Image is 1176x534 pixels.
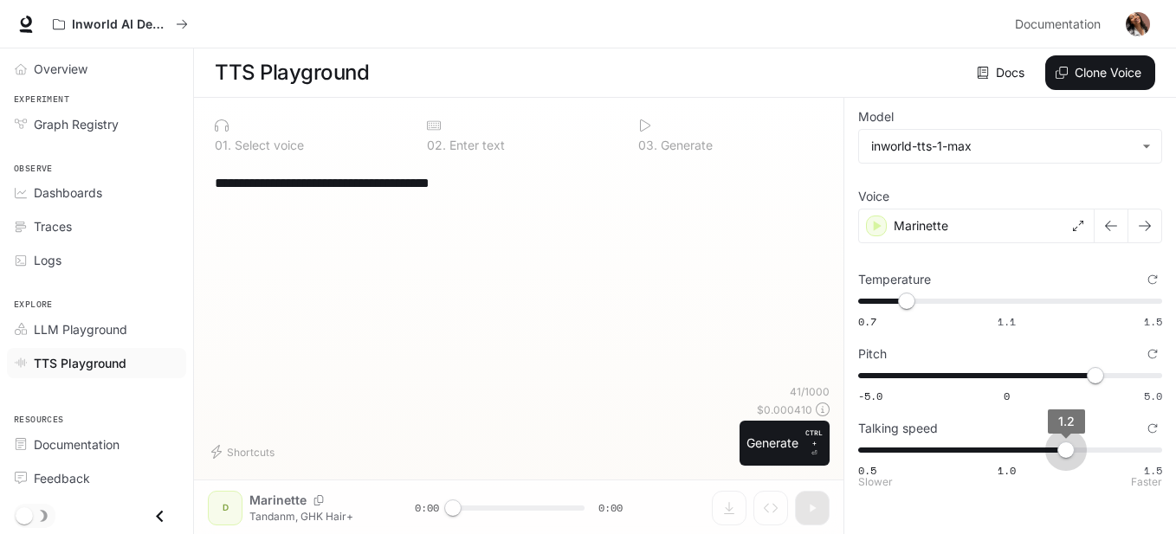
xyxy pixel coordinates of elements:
button: All workspaces [45,7,196,42]
span: TTS Playground [34,354,126,372]
span: 0.7 [858,314,876,329]
a: Graph Registry [7,109,186,139]
p: Model [858,111,894,123]
p: Slower [858,477,893,487]
span: Feedback [34,469,90,487]
div: inworld-tts-1-max [871,138,1134,155]
p: CTRL + [805,428,823,448]
a: Traces [7,211,186,241]
p: Generate [657,139,713,151]
button: Shortcuts [208,438,281,466]
a: Overview [7,54,186,84]
a: Documentation [7,429,186,460]
p: 0 3 . [638,139,657,151]
span: 1.5 [1144,463,1162,478]
button: Reset to default [1143,270,1162,289]
p: Temperature [858,273,931,286]
button: User avatar [1121,7,1155,42]
span: 0 [1004,389,1010,403]
span: Dashboards [34,183,102,202]
p: Talking speed [858,422,938,434]
p: Faster [1131,477,1162,487]
a: Feedback [7,463,186,493]
span: 1.1 [998,314,1016,329]
p: 0 1 . [215,139,231,151]
span: LLM Playground [34,320,127,338]
button: Close drawer [140,499,179,534]
span: Documentation [34,435,120,454]
p: 0 2 . [427,139,446,151]
span: Traces [34,217,72,235]
button: Reset to default [1143,419,1162,438]
p: Inworld AI Demos [72,17,169,32]
a: Documentation [1008,7,1114,42]
span: Logs [34,251,61,269]
span: 0.5 [858,463,876,478]
a: LLM Playground [7,314,186,344]
a: Logs [7,245,186,275]
h1: TTS Playground [215,55,369,90]
span: 1.5 [1144,314,1162,329]
p: Pitch [858,348,887,360]
a: Docs [973,55,1031,90]
p: ⏎ [805,428,823,459]
span: 1.0 [998,463,1016,478]
span: Dark mode toggle [16,505,33,524]
p: Marinette [894,217,948,235]
span: 5.0 [1144,389,1162,403]
span: -5.0 [858,389,882,403]
span: Graph Registry [34,115,119,133]
span: 1.2 [1058,414,1075,428]
span: Overview [34,60,87,78]
button: Reset to default [1143,344,1162,364]
img: User avatar [1126,12,1150,36]
button: Clone Voice [1045,55,1155,90]
a: Dashboards [7,177,186,208]
p: Select voice [231,139,304,151]
p: Voice [858,190,889,203]
a: TTS Playground [7,348,186,378]
button: GenerateCTRL +⏎ [740,421,830,466]
div: inworld-tts-1-max [859,130,1161,163]
p: Enter text [446,139,505,151]
span: Documentation [1015,14,1101,35]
